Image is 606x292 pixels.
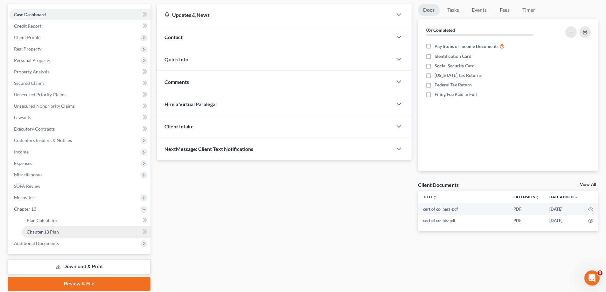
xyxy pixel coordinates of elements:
span: Lawsuits [14,115,31,120]
span: Unsecured Nonpriority Claims [14,103,75,109]
a: Review & File [8,277,150,291]
span: Property Analysis [14,69,49,74]
i: unfold_more [535,195,539,199]
a: Date Added expand_more [549,194,578,199]
span: Client Intake [164,123,194,129]
span: Filing Fee Paid in Full [435,91,477,98]
a: Tasks [442,4,464,16]
a: Titleunfold_more [423,194,437,199]
td: [DATE] [544,215,583,226]
span: Expenses [14,160,32,166]
span: Miscellaneous [14,172,42,177]
a: Docs [418,4,440,16]
a: Extensionunfold_more [513,194,539,199]
span: Quick Info [164,56,188,62]
td: cert of cc- his-pdf [418,215,508,226]
strong: 0% Completed [426,27,455,33]
a: Secured Claims [9,78,150,89]
a: Unsecured Nonpriority Claims [9,100,150,112]
td: cert of cc- hers-pdf [418,203,508,215]
a: Chapter 13 Plan [22,226,150,238]
a: Plan Calculator [22,215,150,226]
a: Property Analysis [9,66,150,78]
span: Credit Report [14,23,41,29]
div: Updates & News [164,11,385,18]
span: Additional Documents [14,241,59,246]
i: unfold_more [433,195,437,199]
span: Real Property [14,46,41,51]
span: Pay Stubs or Income Documents [435,43,498,50]
a: Case Dashboard [9,9,150,20]
span: Federal Tax Return [435,82,472,88]
span: Income [14,149,29,154]
span: Secured Claims [14,80,45,86]
span: Executory Contracts [14,126,55,132]
span: Social Security Card [435,63,475,69]
div: Client Documents [418,181,459,188]
a: SOFA Review [9,180,150,192]
a: Timer [517,4,540,16]
a: Fees [494,4,515,16]
iframe: Intercom live chat [584,270,600,286]
span: SOFA Review [14,183,40,189]
span: Contact [164,34,183,40]
span: Hire a Virtual Paralegal [164,101,217,107]
a: Events [467,4,492,16]
a: View All [580,182,596,187]
span: Unsecured Priority Claims [14,92,66,97]
a: Executory Contracts [9,123,150,135]
span: Chapter 13 Plan [27,229,59,234]
span: Client Profile [14,35,40,40]
td: PDF [508,215,544,226]
span: 3 [597,270,603,275]
span: Chapter 13 [14,206,36,212]
span: Means Test [14,195,36,200]
td: [DATE] [544,203,583,215]
a: Download & Print [8,259,150,274]
span: Codebtors Insiders & Notices [14,138,72,143]
span: Case Dashboard [14,12,46,17]
span: Plan Calculator [27,218,58,223]
span: NextMessage: Client Text Notifications [164,146,253,152]
span: Personal Property [14,58,50,63]
a: Unsecured Priority Claims [9,89,150,100]
td: PDF [508,203,544,215]
span: Identification Card [435,53,471,59]
span: [US_STATE] Tax Returns [435,72,482,78]
span: Comments [164,79,189,85]
i: expand_more [574,195,578,199]
a: Lawsuits [9,112,150,123]
a: Credit Report [9,20,150,32]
